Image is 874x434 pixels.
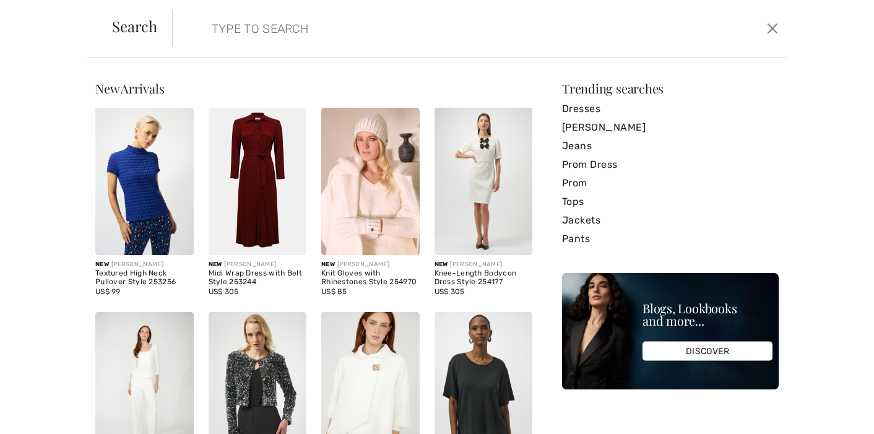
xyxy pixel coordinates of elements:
span: Search [112,19,157,33]
span: US$ 305 [209,287,239,296]
span: New [209,261,222,268]
a: [PERSON_NAME] [562,118,779,137]
input: TYPE TO SEARCH [202,10,623,47]
div: Trending searches [562,82,779,95]
div: [PERSON_NAME] [321,260,420,269]
span: US$ 85 [321,287,347,296]
img: Knit Gloves with Rhinestones Style 254970. Winter White [321,108,420,255]
div: Midi Wrap Dress with Belt Style 253244 [209,269,307,287]
span: New [95,261,109,268]
span: Chat [29,9,54,20]
div: [PERSON_NAME] [209,260,307,269]
div: [PERSON_NAME] [95,260,194,269]
a: Dresses [562,100,779,118]
a: Pants [562,230,779,248]
span: US$ 305 [435,287,465,296]
a: Jeans [562,137,779,155]
a: Tops [562,193,779,211]
img: Textured High Neck Pullover Style 253256. Vanilla 30 [95,108,194,255]
div: DISCOVER [643,342,772,361]
a: Prom [562,174,779,193]
div: [PERSON_NAME] [435,260,533,269]
img: Midi Wrap Dress with Belt Style 253244. Merlot [209,108,307,255]
a: Prom Dress [562,155,779,174]
div: Textured High Neck Pullover Style 253256 [95,269,194,287]
span: US$ 99 [95,287,121,296]
span: New [435,261,448,268]
span: New Arrivals [95,80,164,97]
img: Knee-Length Bodycon Dress Style 254177. Winter White [435,108,533,255]
a: Jackets [562,211,779,230]
img: Blogs, Lookbooks and more... [562,273,779,389]
div: Knee-Length Bodycon Dress Style 254177 [435,269,533,287]
span: New [321,261,335,268]
button: Close [763,19,782,38]
div: Knit Gloves with Rhinestones Style 254970 [321,269,420,287]
div: Blogs, Lookbooks and more... [643,302,772,327]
